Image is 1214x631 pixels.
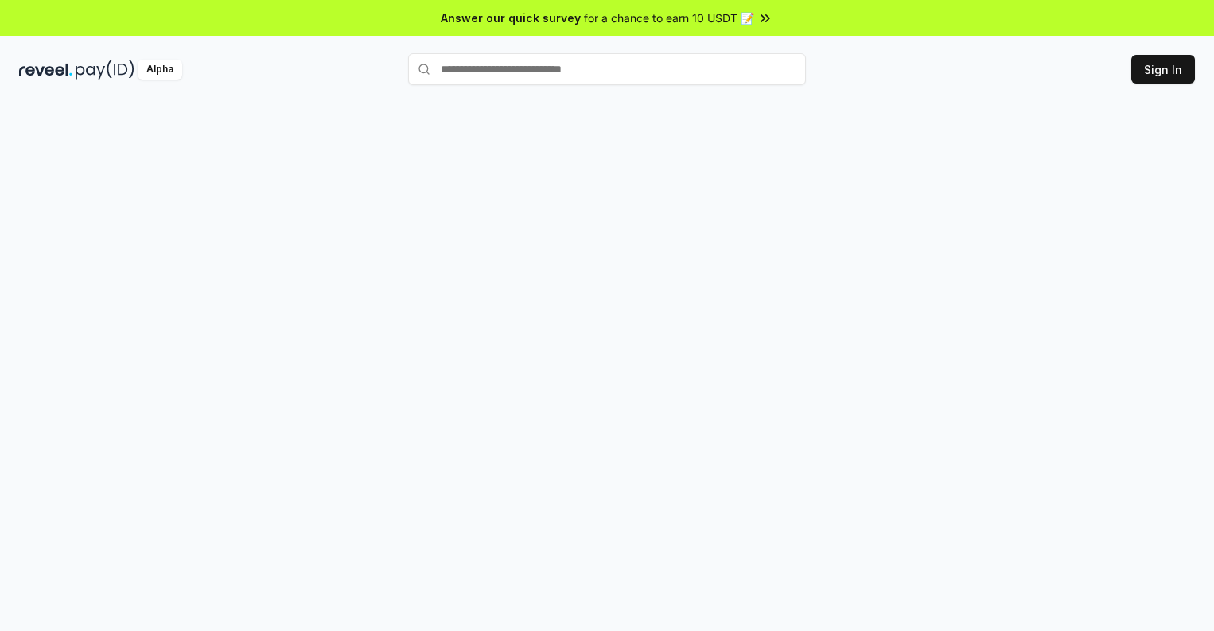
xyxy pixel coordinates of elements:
[76,60,134,80] img: pay_id
[1131,55,1195,84] button: Sign In
[138,60,182,80] div: Alpha
[19,60,72,80] img: reveel_dark
[584,10,754,26] span: for a chance to earn 10 USDT 📝
[441,10,581,26] span: Answer our quick survey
